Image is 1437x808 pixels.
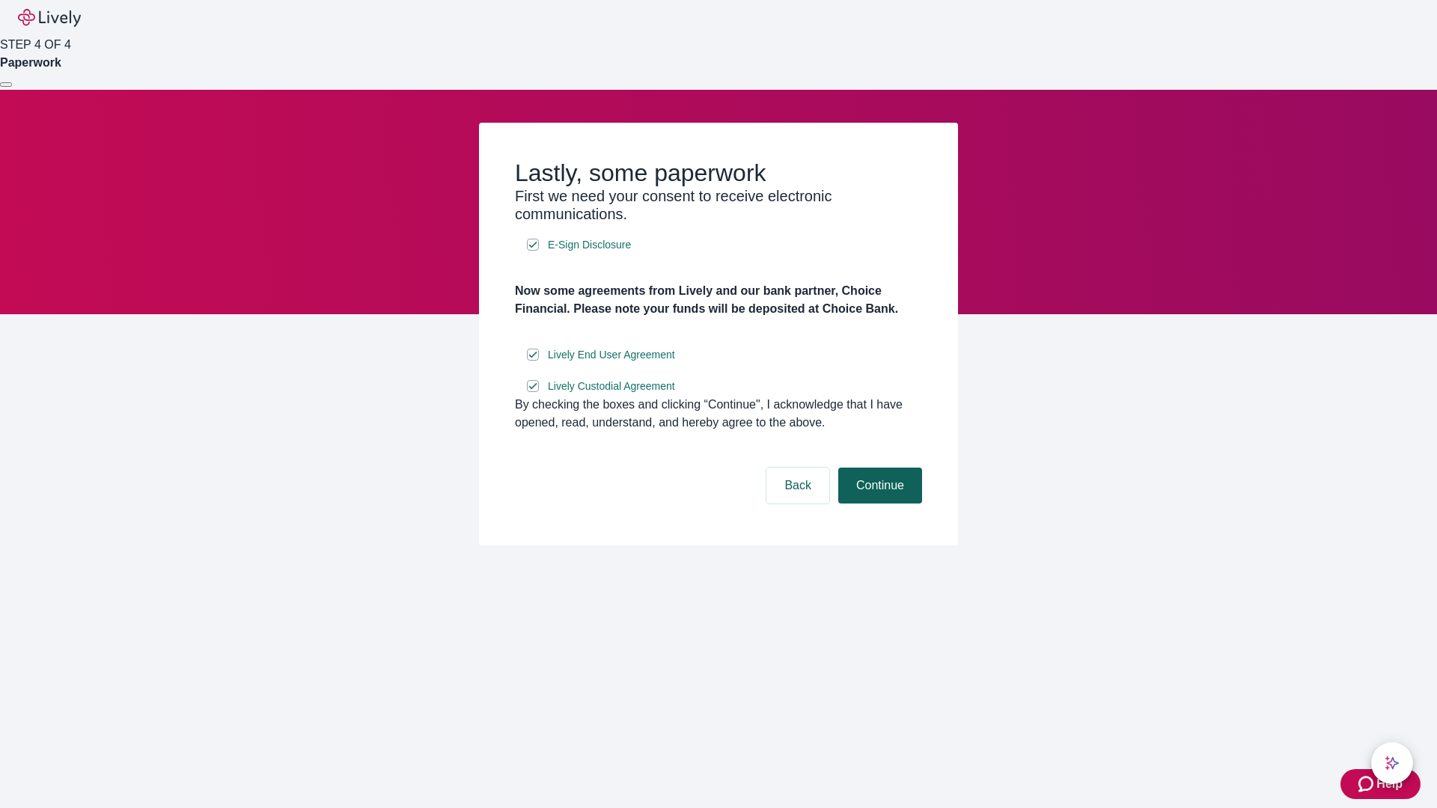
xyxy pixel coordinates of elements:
[1385,756,1400,771] svg: Lively AI Assistant
[545,346,678,364] a: e-sign disclosure document
[548,237,631,253] span: E-Sign Disclosure
[548,379,675,394] span: Lively Custodial Agreement
[1371,742,1413,784] button: chat
[545,236,634,254] a: e-sign disclosure document
[1376,775,1403,793] span: Help
[515,187,922,223] h3: First we need your consent to receive electronic communications.
[515,159,922,187] h2: Lastly, some paperwork
[548,347,675,363] span: Lively End User Agreement
[545,377,678,396] a: e-sign disclosure document
[18,9,81,27] img: Lively
[838,468,922,504] button: Continue
[766,468,829,504] button: Back
[515,396,922,432] div: By checking the boxes and clicking “Continue", I acknowledge that I have opened, read, understand...
[1358,775,1376,793] svg: Zendesk support icon
[1340,769,1421,799] button: Zendesk support iconHelp
[515,282,922,318] h4: Now some agreements from Lively and our bank partner, Choice Financial. Please note your funds wi...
